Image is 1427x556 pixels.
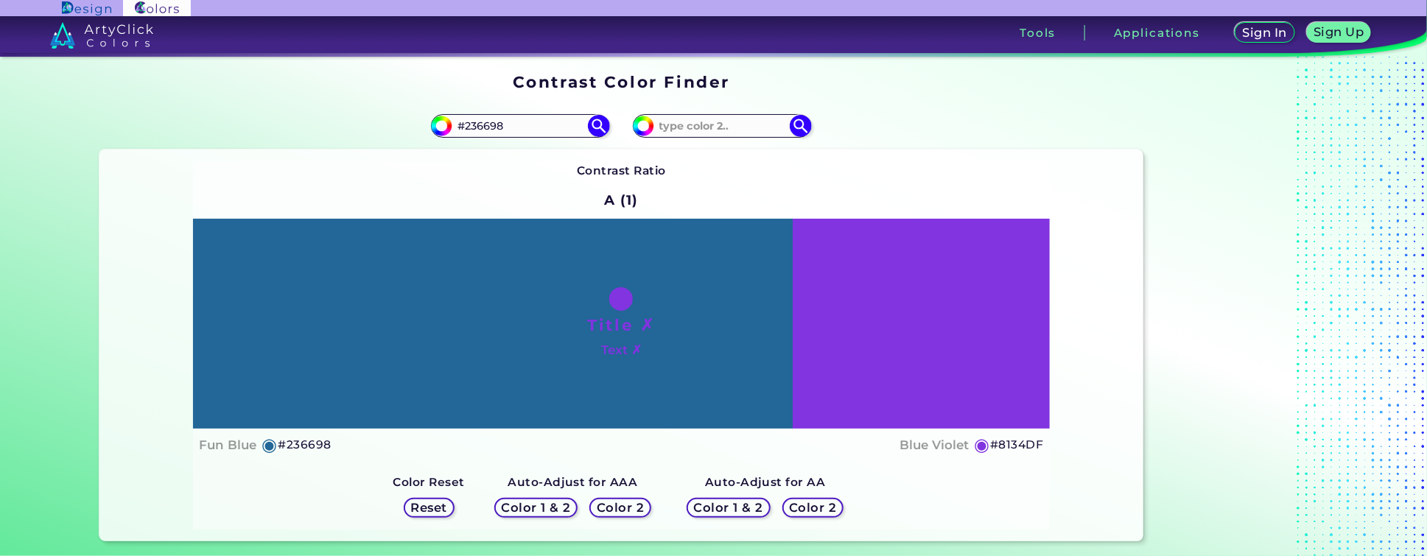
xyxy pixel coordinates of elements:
[577,163,666,177] strong: Contrast Ratio
[588,115,610,137] img: icon search
[62,1,111,15] img: ArtyClick Design logo
[508,475,637,489] strong: Auto-Adjust for AAA
[410,502,448,514] h5: Reset
[975,436,991,454] h5: ◉
[990,435,1043,454] h5: #8134DF
[278,435,331,454] h5: #236698
[790,115,812,137] img: icon search
[513,71,730,93] h1: Contrast Color Finder
[262,436,278,454] h5: ◉
[199,434,256,456] h4: Fun Blue
[788,502,838,514] h5: Color 2
[1305,22,1372,43] a: Sign Up
[601,339,642,361] h4: Text ✗
[1233,22,1297,43] a: Sign In
[50,22,154,49] img: logo_artyclick_colors_white.svg
[900,434,969,456] h4: Blue Violet
[587,314,655,336] h1: Title ✗
[692,502,765,514] h5: Color 1 & 2
[595,502,645,514] h5: Color 2
[1312,26,1365,38] h5: Sign Up
[393,475,465,489] strong: Color Reset
[1241,27,1288,39] h5: Sign In
[1114,27,1200,38] h3: Applications
[597,183,645,216] h2: A (1)
[1020,27,1056,38] h3: Tools
[705,475,825,489] strong: Auto-Adjust for AA
[499,502,572,514] h5: Color 1 & 2
[654,116,791,136] input: type color 2..
[452,116,589,136] input: type color 1..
